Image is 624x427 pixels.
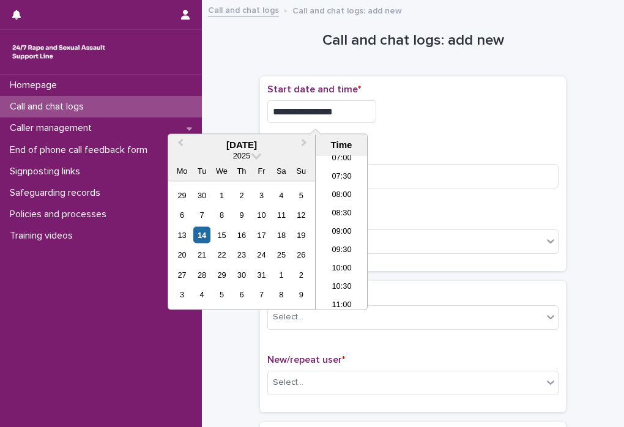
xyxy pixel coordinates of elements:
[253,187,270,203] div: Choose Friday, 3 October 2025
[233,187,250,203] div: Choose Thursday, 2 October 2025
[193,286,210,303] div: Choose Tuesday, 4 November 2025
[208,2,279,17] a: Call and chat logs
[169,136,189,155] button: Previous Month
[316,261,368,279] li: 10:00
[214,207,230,223] div: Choose Wednesday, 8 October 2025
[316,279,368,297] li: 10:30
[292,3,402,17] p: Call and chat logs: add new
[174,286,190,303] div: Choose Monday, 3 November 2025
[174,226,190,243] div: Choose Monday, 13 October 2025
[172,185,311,305] div: month 2025-10
[319,139,364,150] div: Time
[293,247,310,263] div: Choose Sunday, 26 October 2025
[316,297,368,316] li: 11:00
[253,266,270,283] div: Choose Friday, 31 October 2025
[273,376,303,389] div: Select...
[214,187,230,203] div: Choose Wednesday, 1 October 2025
[273,286,289,303] div: Choose Saturday, 8 November 2025
[233,286,250,303] div: Choose Thursday, 6 November 2025
[214,286,230,303] div: Choose Wednesday, 5 November 2025
[253,207,270,223] div: Choose Friday, 10 October 2025
[293,286,310,303] div: Choose Sunday, 9 November 2025
[316,169,368,187] li: 07:30
[174,266,190,283] div: Choose Monday, 27 October 2025
[168,139,315,150] div: [DATE]
[273,311,303,324] div: Select...
[293,187,310,203] div: Choose Sunday, 5 October 2025
[174,247,190,263] div: Choose Monday, 20 October 2025
[273,247,289,263] div: Choose Saturday, 25 October 2025
[273,163,289,179] div: Sa
[174,207,190,223] div: Choose Monday, 6 October 2025
[273,187,289,203] div: Choose Saturday, 4 October 2025
[214,163,230,179] div: We
[233,163,250,179] div: Th
[316,206,368,224] li: 08:30
[193,266,210,283] div: Choose Tuesday, 28 October 2025
[233,151,250,160] span: 2025
[267,355,345,365] span: New/repeat user
[5,122,102,134] p: Caller management
[253,286,270,303] div: Choose Friday, 7 November 2025
[253,163,270,179] div: Fr
[214,226,230,243] div: Choose Wednesday, 15 October 2025
[193,247,210,263] div: Choose Tuesday, 21 October 2025
[193,226,210,243] div: Choose Tuesday, 14 October 2025
[316,150,368,169] li: 07:00
[214,247,230,263] div: Choose Wednesday, 22 October 2025
[174,163,190,179] div: Mo
[253,226,270,243] div: Choose Friday, 17 October 2025
[293,207,310,223] div: Choose Sunday, 12 October 2025
[316,242,368,261] li: 09:30
[174,187,190,203] div: Choose Monday, 29 September 2025
[193,187,210,203] div: Choose Tuesday, 30 September 2025
[233,207,250,223] div: Choose Thursday, 9 October 2025
[5,101,94,113] p: Call and chat logs
[214,266,230,283] div: Choose Wednesday, 29 October 2025
[5,209,116,220] p: Policies and processes
[273,226,289,243] div: Choose Saturday, 18 October 2025
[233,226,250,243] div: Choose Thursday, 16 October 2025
[316,187,368,206] li: 08:00
[5,80,67,91] p: Homepage
[293,163,310,179] div: Su
[233,247,250,263] div: Choose Thursday, 23 October 2025
[293,266,310,283] div: Choose Sunday, 2 November 2025
[193,163,210,179] div: Tu
[5,187,110,199] p: Safeguarding records
[260,32,566,50] h1: Call and chat logs: add new
[316,224,368,242] li: 09:00
[273,266,289,283] div: Choose Saturday, 1 November 2025
[293,226,310,243] div: Choose Sunday, 19 October 2025
[295,136,315,155] button: Next Month
[10,40,108,64] img: rhQMoQhaT3yELyF149Cw
[193,207,210,223] div: Choose Tuesday, 7 October 2025
[5,166,90,177] p: Signposting links
[5,144,157,156] p: End of phone call feedback form
[233,266,250,283] div: Choose Thursday, 30 October 2025
[267,84,361,94] span: Start date and time
[273,207,289,223] div: Choose Saturday, 11 October 2025
[5,230,83,242] p: Training videos
[253,247,270,263] div: Choose Friday, 24 October 2025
